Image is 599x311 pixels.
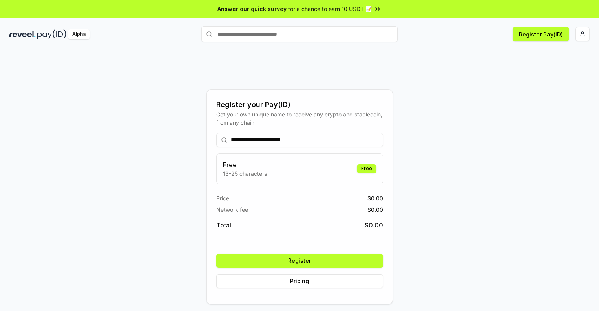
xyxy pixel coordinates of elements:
[357,164,376,173] div: Free
[367,206,383,214] span: $ 0.00
[216,110,383,127] div: Get your own unique name to receive any crypto and stablecoin, from any chain
[9,29,36,39] img: reveel_dark
[513,27,569,41] button: Register Pay(ID)
[216,194,229,202] span: Price
[216,254,383,268] button: Register
[68,29,90,39] div: Alpha
[365,220,383,230] span: $ 0.00
[216,99,383,110] div: Register your Pay(ID)
[223,160,267,169] h3: Free
[223,169,267,178] p: 13-25 characters
[216,274,383,288] button: Pricing
[217,5,287,13] span: Answer our quick survey
[37,29,66,39] img: pay_id
[216,220,231,230] span: Total
[367,194,383,202] span: $ 0.00
[216,206,248,214] span: Network fee
[288,5,372,13] span: for a chance to earn 10 USDT 📝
